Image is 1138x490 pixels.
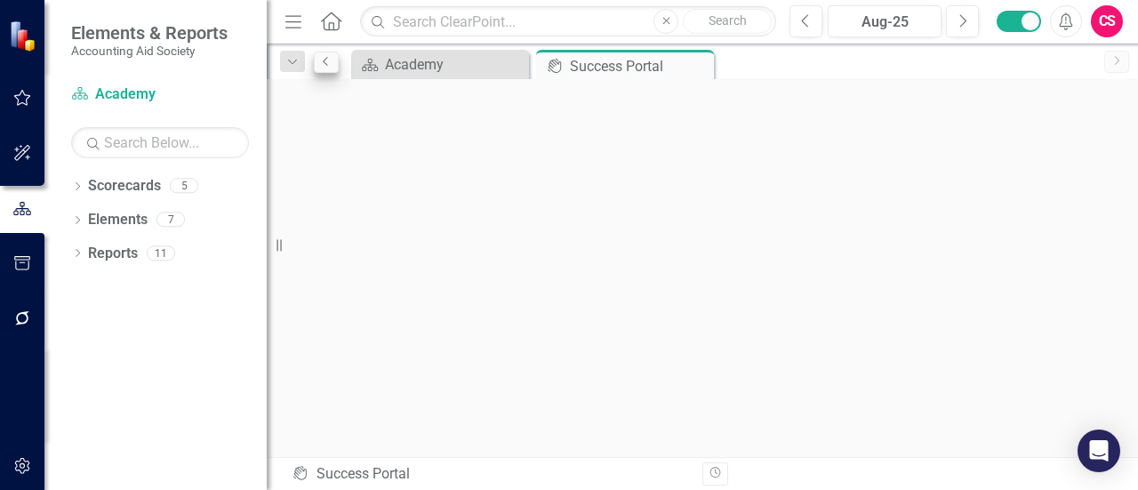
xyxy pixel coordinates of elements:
div: Success Portal [292,464,689,485]
a: Elements [88,210,148,230]
input: Search Below... [71,127,249,158]
a: Scorecards [88,176,161,197]
small: Accounting Aid Society [71,44,228,58]
a: Academy [356,53,525,76]
div: Open Intercom Messenger [1078,430,1120,472]
iframe: Success Portal [267,79,1138,457]
button: CS [1091,5,1123,37]
div: Success Portal [570,55,709,77]
input: Search ClearPoint... [360,6,776,37]
img: ClearPoint Strategy [7,19,41,52]
a: Academy [71,84,249,105]
span: Search [709,13,747,28]
a: Reports [88,244,138,264]
div: 7 [156,213,185,228]
div: 5 [170,179,198,194]
div: Aug-25 [834,12,935,33]
div: Academy [385,53,525,76]
button: Search [683,9,772,34]
button: Aug-25 [828,5,942,37]
div: 11 [147,245,175,261]
span: Elements & Reports [71,22,228,44]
